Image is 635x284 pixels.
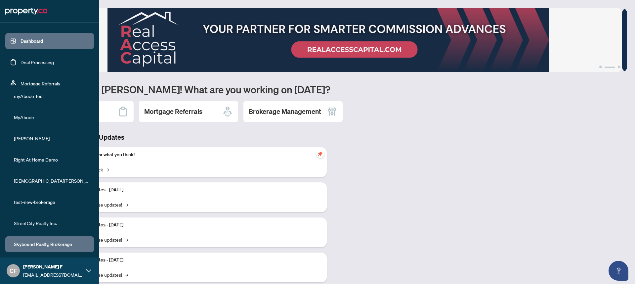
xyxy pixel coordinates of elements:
[23,271,83,278] span: [EMAIL_ADDRESS][DOMAIN_NAME]
[34,133,327,142] h3: Brokerage & Industry Updates
[10,266,17,275] span: CF
[605,66,615,68] button: 2
[599,66,602,68] button: 1
[69,221,321,229] p: Platform Updates - [DATE]
[249,107,321,116] h2: Brokerage Management
[14,135,89,142] span: [PERSON_NAME]
[14,241,89,248] span: Skybound Realty, Brokerage
[609,261,628,281] button: Open asap
[144,107,202,116] h2: Mortgage Referrals
[125,201,128,208] span: →
[23,263,83,270] span: [PERSON_NAME] F
[618,66,620,68] button: 3
[14,198,89,206] span: test-new-brokerage
[21,59,54,65] a: Deal Processing
[14,156,89,163] span: Right At Home Demo
[34,8,622,72] img: Slide 1
[21,80,60,86] a: Mortgage Referrals
[69,257,321,264] p: Platform Updates - [DATE]
[69,151,321,159] p: We want to hear what you think!
[5,6,47,17] img: logo
[69,186,321,194] p: Platform Updates - [DATE]
[125,236,128,243] span: →
[125,271,128,278] span: →
[14,177,89,184] span: [DEMOGRAPHIC_DATA][PERSON_NAME] Realty
[14,92,89,100] span: myAbode Test
[106,166,109,173] span: →
[34,83,627,96] h1: Welcome back [PERSON_NAME]! What are you working on [DATE]?
[14,219,89,227] span: StreetCity Realty Inc.
[21,38,43,44] a: Dashboard
[14,114,89,121] span: MyAbode
[316,150,324,158] span: pushpin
